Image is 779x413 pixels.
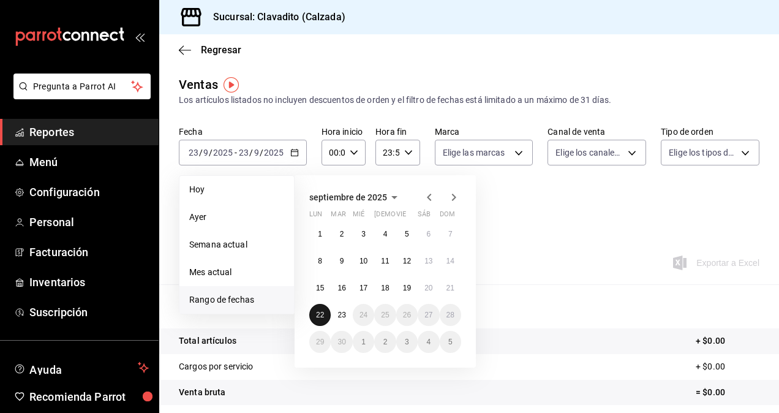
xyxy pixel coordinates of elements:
[331,223,352,245] button: 2 de septiembre de 2025
[340,230,344,238] abbr: 2 de septiembre de 2025
[318,257,322,265] abbr: 8 de septiembre de 2025
[661,127,759,136] label: Tipo de orden
[322,127,366,136] label: Hora inicio
[29,124,149,140] span: Reportes
[189,238,284,251] span: Semana actual
[29,244,149,260] span: Facturación
[374,331,396,353] button: 2 de octubre de 2025
[696,360,759,373] p: + $0.00
[418,250,439,272] button: 13 de septiembre de 2025
[29,214,149,230] span: Personal
[33,80,132,93] span: Pregunta a Parrot AI
[418,277,439,299] button: 20 de septiembre de 2025
[443,146,505,159] span: Elige las marcas
[446,284,454,292] abbr: 21 de septiembre de 2025
[331,304,352,326] button: 23 de septiembre de 2025
[440,277,461,299] button: 21 de septiembre de 2025
[238,148,249,157] input: --
[405,338,409,346] abbr: 3 de octubre de 2025
[309,277,331,299] button: 15 de septiembre de 2025
[179,127,307,136] label: Fecha
[381,257,389,265] abbr: 11 de septiembre de 2025
[337,338,345,346] abbr: 30 de septiembre de 2025
[29,360,133,375] span: Ayuda
[309,223,331,245] button: 1 de septiembre de 2025
[331,277,352,299] button: 16 de septiembre de 2025
[209,148,213,157] span: /
[189,266,284,279] span: Mes actual
[440,331,461,353] button: 5 de octubre de 2025
[440,210,455,223] abbr: domingo
[189,183,284,196] span: Hoy
[396,250,418,272] button: 12 de septiembre de 2025
[418,210,431,223] abbr: sábado
[396,331,418,353] button: 3 de octubre de 2025
[446,257,454,265] abbr: 14 de septiembre de 2025
[359,284,367,292] abbr: 17 de septiembre de 2025
[316,338,324,346] abbr: 29 de septiembre de 2025
[359,311,367,319] abbr: 24 de septiembre de 2025
[353,331,374,353] button: 1 de octubre de 2025
[696,386,759,399] p: = $0.00
[179,335,236,347] p: Total artículos
[375,127,420,136] label: Hora fin
[29,274,149,290] span: Inventarios
[435,127,533,136] label: Marca
[179,386,225,399] p: Venta bruta
[418,304,439,326] button: 27 de septiembre de 2025
[374,223,396,245] button: 4 de septiembre de 2025
[353,210,364,223] abbr: miércoles
[374,304,396,326] button: 25 de septiembre de 2025
[316,284,324,292] abbr: 15 de septiembre de 2025
[396,210,406,223] abbr: viernes
[29,304,149,320] span: Suscripción
[203,10,345,25] h3: Sucursal: Clavadito (Calzada)
[448,338,453,346] abbr: 5 de octubre de 2025
[396,304,418,326] button: 26 de septiembre de 2025
[353,223,374,245] button: 3 de septiembre de 2025
[224,77,239,93] img: Tooltip marker
[203,148,209,157] input: --
[179,360,254,373] p: Cargos por servicio
[260,148,263,157] span: /
[189,294,284,306] span: Rango de fechas
[403,311,411,319] abbr: 26 de septiembre de 2025
[403,284,411,292] abbr: 19 de septiembre de 2025
[29,388,149,405] span: Recomienda Parrot
[396,277,418,299] button: 19 de septiembre de 2025
[9,89,151,102] a: Pregunta a Parrot AI
[179,94,759,107] div: Los artículos listados no incluyen descuentos de orden y el filtro de fechas está limitado a un m...
[309,250,331,272] button: 8 de septiembre de 2025
[396,223,418,245] button: 5 de septiembre de 2025
[440,304,461,326] button: 28 de septiembre de 2025
[426,338,431,346] abbr: 4 de octubre de 2025
[405,230,409,238] abbr: 5 de septiembre de 2025
[179,44,241,56] button: Regresar
[353,304,374,326] button: 24 de septiembre de 2025
[199,148,203,157] span: /
[448,230,453,238] abbr: 7 de septiembre de 2025
[337,311,345,319] abbr: 23 de septiembre de 2025
[418,223,439,245] button: 6 de septiembre de 2025
[13,74,151,99] button: Pregunta a Parrot AI
[331,250,352,272] button: 9 de septiembre de 2025
[331,210,345,223] abbr: martes
[249,148,253,157] span: /
[235,148,237,157] span: -
[696,335,759,347] p: + $0.00
[418,331,439,353] button: 4 de octubre de 2025
[548,127,646,136] label: Canal de venta
[374,250,396,272] button: 11 de septiembre de 2025
[383,338,388,346] abbr: 2 de octubre de 2025
[359,257,367,265] abbr: 10 de septiembre de 2025
[263,148,284,157] input: ----
[446,311,454,319] abbr: 28 de septiembre de 2025
[29,184,149,200] span: Configuración
[353,277,374,299] button: 17 de septiembre de 2025
[189,211,284,224] span: Ayer
[361,338,366,346] abbr: 1 de octubre de 2025
[188,148,199,157] input: --
[135,32,145,42] button: open_drawer_menu
[424,257,432,265] abbr: 13 de septiembre de 2025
